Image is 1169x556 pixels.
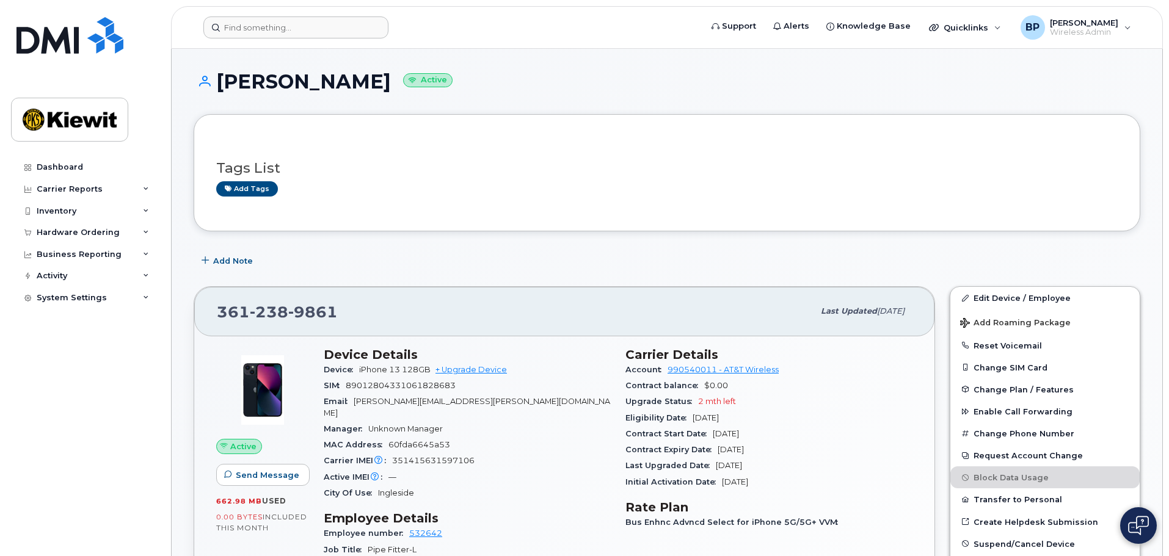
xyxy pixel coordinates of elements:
span: City Of Use [324,488,378,497]
h3: Rate Plan [625,500,912,514]
span: Suspend/Cancel Device [974,539,1075,548]
span: Upgrade Status [625,397,698,406]
span: Contract balance [625,381,704,390]
span: Active IMEI [324,472,388,482]
img: Open chat [1128,516,1149,535]
span: Active [230,441,257,452]
span: Job Title [324,545,368,554]
button: Block Data Usage [950,466,1140,488]
span: [PERSON_NAME][EMAIL_ADDRESS][PERSON_NAME][DOMAIN_NAME] [324,397,610,417]
button: Change Phone Number [950,422,1140,444]
span: 9861 [288,303,338,321]
span: 2 mth left [698,397,736,406]
h3: Tags List [216,161,1118,176]
button: Change Plan / Features [950,378,1140,400]
span: 60fda6645a53 [388,440,450,449]
button: Add Note [194,250,263,272]
span: Contract Expiry Date [625,445,718,454]
span: 238 [250,303,288,321]
small: Active [403,73,453,87]
span: Eligibility Date [625,413,693,422]
span: Email [324,397,354,406]
span: SIM [324,381,346,390]
span: MAC Address [324,440,388,449]
span: Pipe Fitter-L [368,545,417,554]
span: Add Note [213,255,253,267]
span: Last Upgraded Date [625,461,716,470]
span: 361 [217,303,338,321]
img: image20231002-3703462-1ig824h.jpeg [226,353,299,427]
span: 89012804331061828683 [346,381,456,390]
span: Unknown Manager [368,424,443,433]
span: [DATE] [713,429,739,438]
button: Change SIM Card [950,356,1140,378]
span: used [262,496,286,505]
span: [DATE] [716,461,742,470]
span: Add Roaming Package [960,318,1071,330]
span: Bus Enhnc Advncd Select for iPhone 5G/5G+ VVM [625,518,844,527]
h3: Device Details [324,347,611,362]
button: Reset Voicemail [950,334,1140,356]
span: Manager [324,424,368,433]
button: Suspend/Cancel Device [950,533,1140,555]
button: Send Message [216,464,310,486]
span: included this month [216,512,307,532]
span: [DATE] [877,306,905,316]
span: 0.00 Bytes [216,513,263,521]
a: Add tags [216,181,278,197]
button: Add Roaming Package [950,309,1140,334]
a: Edit Device / Employee [950,287,1140,309]
h3: Carrier Details [625,347,912,362]
span: $0.00 [704,381,728,390]
h3: Employee Details [324,511,611,525]
button: Transfer to Personal [950,488,1140,510]
span: Device [324,365,359,374]
span: Send Message [236,469,299,481]
a: 532642 [409,529,442,538]
span: Employee number [324,529,409,538]
a: 990540011 - AT&T Wireless [668,365,779,374]
span: [DATE] [693,413,719,422]
span: Initial Activation Date [625,477,722,486]
span: Ingleside [378,488,414,497]
span: Carrier IMEI [324,456,392,465]
h1: [PERSON_NAME] [194,71,1140,92]
span: [DATE] [722,477,748,486]
span: Last updated [821,306,877,316]
button: Enable Call Forwarding [950,400,1140,422]
span: iPhone 13 128GB [359,365,431,374]
a: + Upgrade Device [435,365,507,374]
span: 662.98 MB [216,497,262,505]
a: Create Helpdesk Submission [950,511,1140,533]
span: Account [625,365,668,374]
span: [DATE] [718,445,744,454]
span: Change Plan / Features [974,385,1074,394]
span: Contract Start Date [625,429,713,438]
button: Request Account Change [950,444,1140,466]
span: Enable Call Forwarding [974,407,1072,416]
span: 351415631597106 [392,456,475,465]
span: — [388,472,396,482]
